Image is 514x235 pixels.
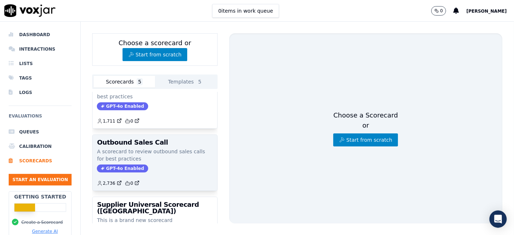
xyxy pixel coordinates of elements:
[9,27,72,42] a: Dashboard
[97,164,148,172] span: GPT-4o Enabled
[9,85,72,100] a: Logs
[92,33,217,66] div: Choose a scorecard or
[440,8,443,14] p: 0
[466,9,507,14] span: [PERSON_NAME]
[94,76,155,87] button: Scorecards
[212,4,279,18] button: 0items in work queue
[97,139,213,146] h3: Outbound Sales Call
[9,125,72,139] a: Queues
[97,201,213,214] h3: Supplier Universal Scorecard ([GEOGRAPHIC_DATA])
[431,6,446,16] button: 0
[97,86,213,100] p: A scorecard to review inbound sales calls for best practices
[9,174,72,185] button: Start an Evaluation
[97,118,124,124] button: 1,711
[97,180,121,186] a: 2,736
[333,110,398,146] div: Choose a Scorecard or
[97,148,213,162] p: A scorecard to review outbound sales calls for best practices
[9,112,72,125] h6: Evaluations
[431,6,454,16] button: 0
[333,133,398,146] button: Start from scratch
[123,48,187,61] button: Start from scratch
[21,219,63,225] button: Create a Scorecard
[125,180,140,186] a: 0
[9,56,72,71] a: Lists
[97,102,148,110] span: GPT-4o Enabled
[14,193,66,200] h2: Getting Started
[4,4,56,17] img: voxjar logo
[489,210,507,228] div: Open Intercom Messenger
[155,76,216,87] button: Templates
[97,118,121,124] a: 1,711
[197,78,203,85] span: 5
[466,7,514,15] button: [PERSON_NAME]
[9,139,72,154] a: Calibration
[97,217,213,224] p: This is a brand new scorecard
[9,71,72,85] a: Tags
[137,78,143,85] span: 5
[125,118,140,124] a: 0
[97,180,124,186] button: 2,736
[9,154,72,168] a: Scorecards
[9,42,72,56] a: Interactions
